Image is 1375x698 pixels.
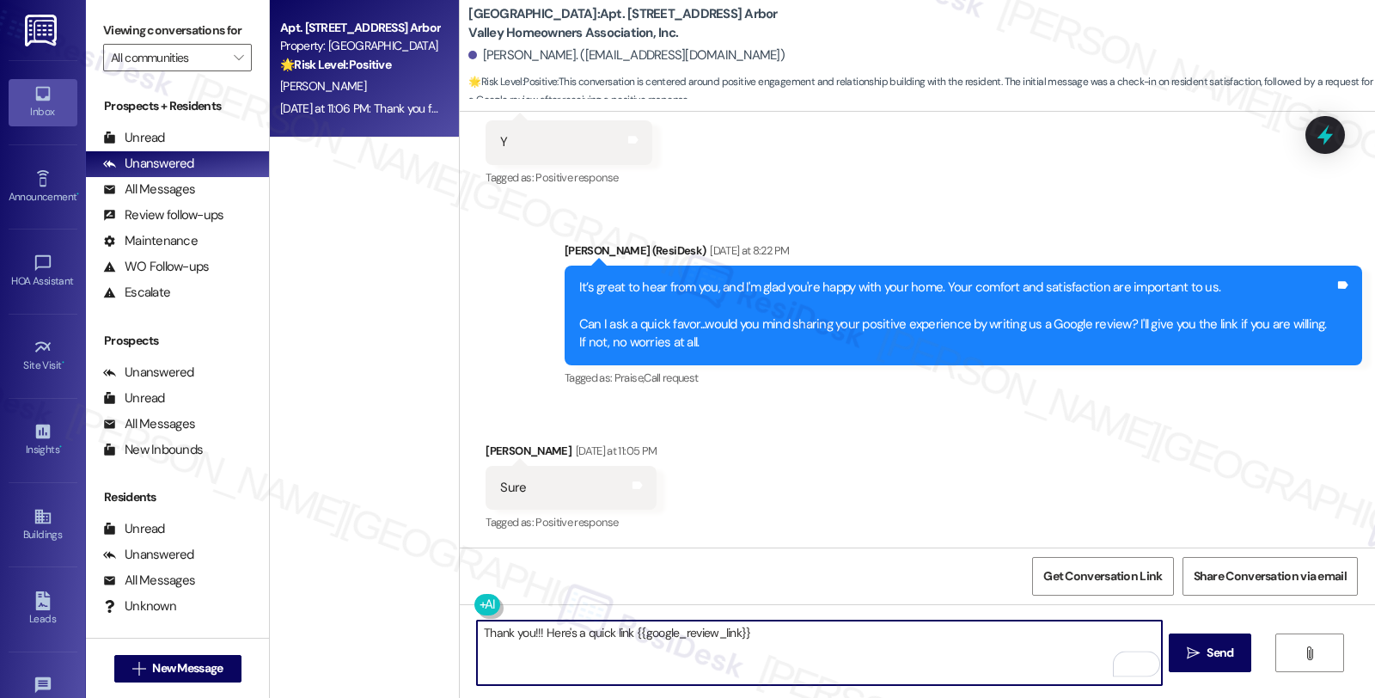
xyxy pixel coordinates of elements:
[132,662,145,676] i: 
[103,520,165,538] div: Unread
[486,442,657,466] div: [PERSON_NAME]
[9,586,77,633] a: Leads
[468,5,812,42] b: [GEOGRAPHIC_DATA]: Apt. [STREET_ADDRESS] Arbor Valley Homeowners Association, Inc.
[103,232,198,250] div: Maintenance
[1043,567,1162,585] span: Get Conversation Link
[103,415,195,433] div: All Messages
[103,572,195,590] div: All Messages
[86,332,269,350] div: Prospects
[468,75,557,89] strong: 🌟 Risk Level: Positive
[103,181,195,199] div: All Messages
[614,370,644,385] span: Praise ,
[1303,646,1316,660] i: 
[565,365,1362,390] div: Tagged as:
[103,17,252,44] label: Viewing conversations for
[9,333,77,379] a: Site Visit •
[1207,644,1233,662] span: Send
[111,44,224,71] input: All communities
[103,441,203,459] div: New Inbounds
[103,284,170,302] div: Escalate
[565,242,1362,266] div: [PERSON_NAME] (ResiDesk)
[103,546,194,564] div: Unanswered
[486,165,652,190] div: Tagged as:
[500,479,526,497] div: Sure
[1032,557,1173,596] button: Get Conversation Link
[280,101,1335,116] div: [DATE] at 11:06 PM: Thank you for your message. Our offices are currently closed, but we will con...
[579,279,1335,352] div: It’s great to hear from you, and I'm glad you're happy with your home. Your comfort and satisfact...
[103,155,194,173] div: Unanswered
[280,19,439,37] div: Apt. [STREET_ADDRESS] Arbor Valley Homeowners Association, Inc.
[9,502,77,548] a: Buildings
[280,57,391,72] strong: 🌟 Risk Level: Positive
[9,417,77,463] a: Insights •
[1169,634,1252,672] button: Send
[103,389,165,407] div: Unread
[280,78,366,94] span: [PERSON_NAME]
[477,621,1161,685] textarea: To enrich screen reader interactions, please activate Accessibility in Grammarly extension settings
[114,655,241,683] button: New Message
[234,51,243,64] i: 
[9,248,77,295] a: HOA Assistant
[486,510,657,535] div: Tagged as:
[571,442,657,460] div: [DATE] at 11:05 PM
[103,206,223,224] div: Review follow-ups
[535,515,618,530] span: Positive response
[9,79,77,126] a: Inbox
[1182,557,1358,596] button: Share Conversation via email
[59,441,62,453] span: •
[103,129,165,147] div: Unread
[1187,646,1200,660] i: 
[500,133,507,151] div: Y
[86,97,269,115] div: Prospects + Residents
[152,659,223,677] span: New Message
[103,258,209,276] div: WO Follow-ups
[103,364,194,382] div: Unanswered
[25,15,60,46] img: ResiDesk Logo
[468,73,1375,110] span: : This conversation is centered around positive engagement and relationship building with the res...
[280,37,439,55] div: Property: [GEOGRAPHIC_DATA]
[706,242,789,260] div: [DATE] at 8:22 PM
[76,188,79,200] span: •
[1194,567,1347,585] span: Share Conversation via email
[103,597,176,615] div: Unknown
[535,170,618,185] span: Positive response
[644,370,698,385] span: Call request
[468,46,785,64] div: [PERSON_NAME]. ([EMAIL_ADDRESS][DOMAIN_NAME])
[62,357,64,369] span: •
[86,488,269,506] div: Residents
